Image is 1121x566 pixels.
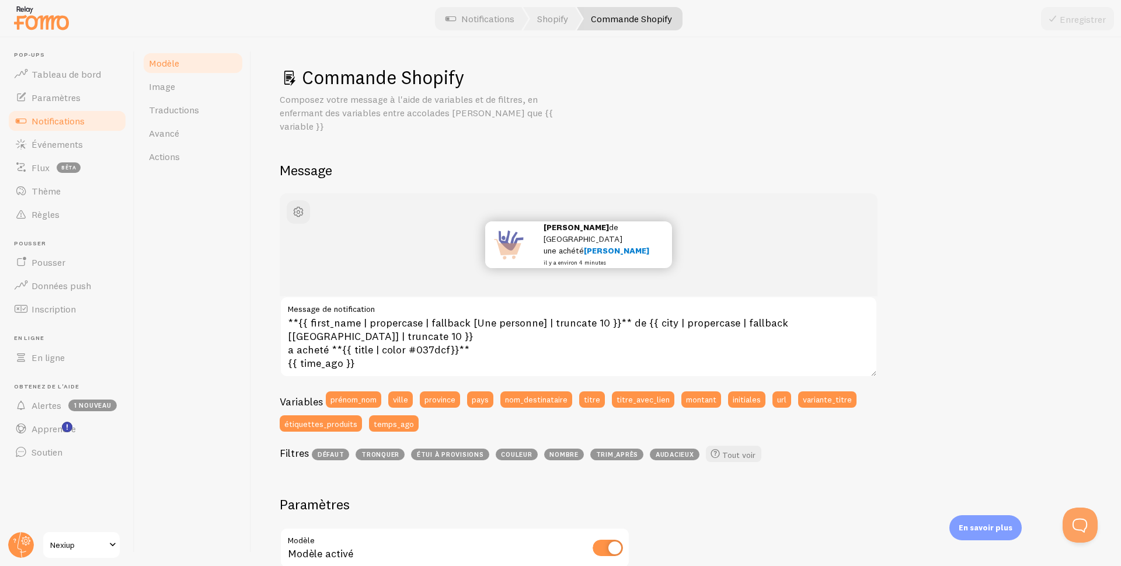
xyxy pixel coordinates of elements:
[7,133,127,156] a: Événements
[7,346,127,369] a: En ligne
[288,547,353,560] font: Modèle activé
[617,394,670,404] font: titre_avec_lien
[7,394,127,417] a: Alertes 1 nouveau
[280,93,553,132] font: Composez votre message à l'aide de variables et de filtres, en enfermant des variables entre acco...
[7,417,127,440] a: Apprendre
[949,515,1022,540] div: En savoir plus
[32,185,61,197] font: Thème
[50,540,75,550] font: Nexiup
[584,245,649,256] font: [PERSON_NAME]
[32,352,65,363] font: En ligne
[420,391,460,408] button: province
[32,400,61,411] font: Alertes
[14,51,45,58] font: Pop-ups
[32,138,83,150] font: Événements
[149,151,180,162] font: Actions
[74,401,112,409] font: 1 nouveau
[7,156,127,179] a: Flux bêta
[472,394,489,404] font: pays
[959,523,1012,532] font: En savoir plus
[803,394,852,404] font: variante_titre
[284,418,357,429] font: étiquettes_produits
[302,66,464,89] font: Commande Shopify
[7,109,127,133] a: Notifications
[424,394,455,404] font: province
[722,449,756,460] font: Tout voir
[686,394,716,404] font: montant
[32,256,65,268] font: Pousser
[62,422,72,432] svg: <p>Regardez les nouveaux tutoriels de fonctionnalités !</p>
[280,395,323,408] font: Variables
[326,391,381,408] button: prénom_nom
[393,394,408,404] font: ville
[7,297,127,321] a: Inscription
[728,391,765,408] button: initiales
[388,391,413,408] button: ville
[32,115,85,127] font: Notifications
[280,415,362,432] button: étiquettes_produits
[485,221,532,268] img: Fomo
[467,391,493,408] button: pays
[142,98,244,121] a: Traductions
[584,394,600,404] font: titre
[733,394,761,404] font: initiales
[61,164,76,171] font: bêta
[1063,508,1098,543] iframe: Help Scout Beacon - Open
[544,222,609,232] font: [PERSON_NAME]
[7,203,127,226] a: Règles
[32,303,76,315] font: Inscription
[798,391,857,408] button: variante_titre
[32,92,81,103] font: Paramètres
[149,127,179,139] font: Avancé
[280,161,332,179] font: Message
[32,423,76,435] font: Apprendre
[417,450,484,459] font: étui à provisions
[149,104,199,116] font: Traductions
[579,391,605,408] button: titre
[500,391,572,408] button: nom_destinataire
[544,259,606,266] font: il y a environ 4 minutes
[369,415,419,432] button: temps_ago
[14,383,79,390] font: Obtenez de l'aide
[12,3,71,33] img: fomo-relay-logo-orange.svg
[777,394,786,404] font: url
[7,62,127,86] a: Tableau de bord
[596,450,639,459] font: trim_après
[142,75,244,98] a: Image
[142,121,244,145] a: Avancé
[7,86,127,109] a: Paramètres
[280,446,309,460] font: Filtres
[374,418,414,429] font: temps_ago
[772,391,791,408] button: url
[32,446,62,458] font: Soutien
[612,391,674,408] button: titre_avec_lien
[681,391,721,408] button: montant
[142,145,244,168] a: Actions
[149,81,175,92] font: Image
[142,51,244,75] a: Modèle
[706,446,761,462] a: Tout voir
[288,304,375,314] font: Message de notification
[149,57,179,69] font: Modèle
[501,450,532,459] font: couleur
[7,251,127,274] a: Pousser
[7,440,127,464] a: Soutien
[544,245,584,256] font: une achété
[42,531,121,559] a: Nexiup
[32,280,91,291] font: Données push
[14,239,46,247] font: Pousser
[280,495,350,513] font: Paramètres
[14,334,44,342] font: En ligne
[330,394,377,404] font: prénom_nom
[505,394,568,404] font: nom_destinataire
[32,68,101,80] font: Tableau de bord
[549,450,579,459] font: nombre
[656,450,694,459] font: audacieux
[7,274,127,297] a: Données push
[7,179,127,203] a: Thème
[544,222,622,244] font: de [GEOGRAPHIC_DATA]
[32,209,60,220] font: Règles
[361,450,399,459] font: tronquer
[32,162,50,173] font: Flux
[318,450,344,459] font: défaut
